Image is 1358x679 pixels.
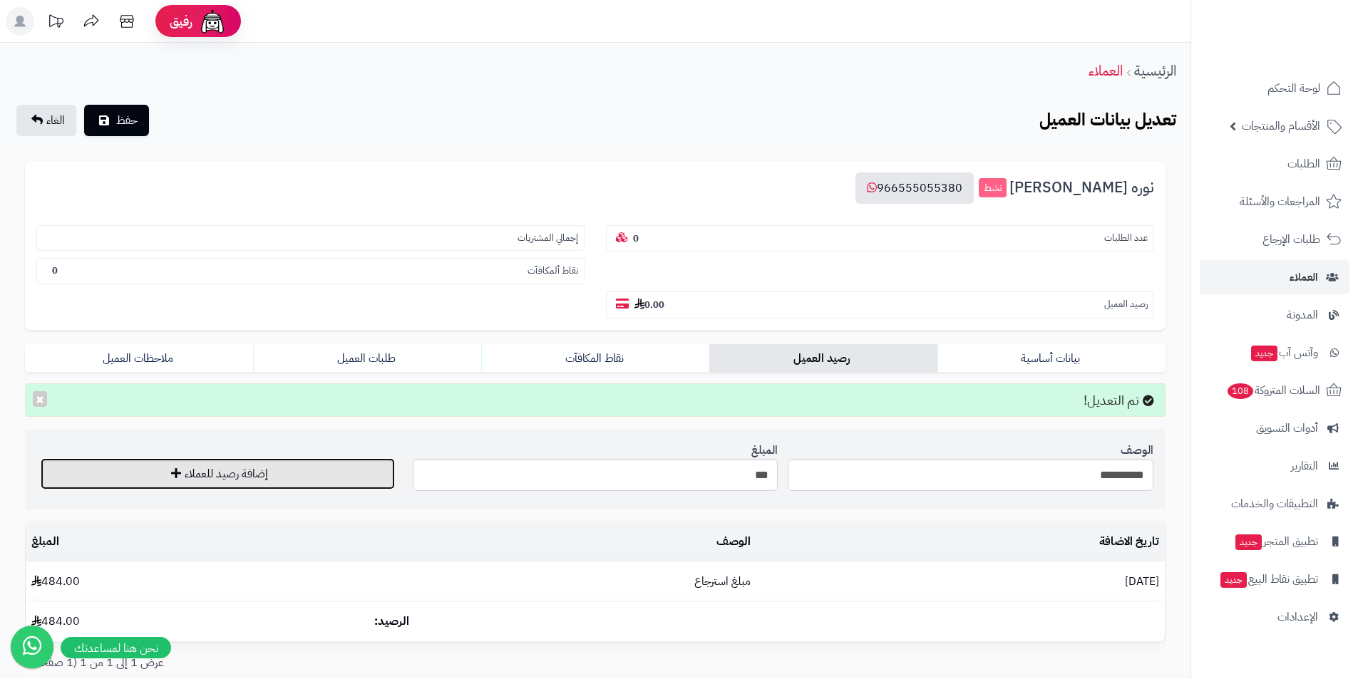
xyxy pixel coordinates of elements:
span: طلبات الإرجاع [1262,229,1320,249]
b: 0.00 [634,298,664,311]
td: 484.00 [26,602,369,641]
a: طلبات الإرجاع [1200,222,1349,256]
small: إجمالي المشتريات [518,232,578,245]
a: العملاء [1200,260,1349,294]
a: الغاء [16,105,76,136]
a: المدونة [1200,298,1349,332]
td: مبلغ استرجاع [369,562,756,601]
button: إضافة رصيد للعملاء [41,458,395,489]
span: جديد [1251,346,1277,361]
a: الطلبات [1200,147,1349,181]
b: 0 [52,264,58,277]
a: التطبيقات والخدمات [1200,487,1349,521]
span: تطبيق المتجر [1234,532,1318,551]
a: أدوات التسويق [1200,411,1349,445]
button: × [33,391,47,407]
a: وآتس آبجديد [1200,336,1349,370]
button: حفظ [84,105,149,136]
a: لوحة التحكم [1200,71,1349,105]
b: 0 [633,232,639,245]
span: الإعدادات [1277,607,1318,627]
a: تحديثات المنصة [38,7,73,39]
td: 484.00 [26,562,369,601]
div: تم التعديل! [25,383,1166,418]
a: تطبيق نقاط البيعجديد [1200,562,1349,596]
label: الوصف [1121,436,1153,459]
a: الإعدادات [1200,600,1349,634]
a: التقارير [1200,449,1349,483]
span: 108 [1227,383,1254,399]
a: بيانات أساسية [937,344,1166,373]
td: المبلغ [26,522,369,561]
span: العملاء [1290,267,1318,287]
span: جديد [1235,534,1262,550]
small: رصيد العميل [1104,298,1148,311]
span: حفظ [116,112,138,129]
a: ملاحظات العميل [25,344,253,373]
span: التطبيقات والخدمات [1231,494,1318,514]
span: نوره [PERSON_NAME] [1009,180,1154,196]
span: المدونة [1287,305,1318,325]
span: المراجعات والأسئلة [1240,192,1320,212]
span: رفيق [170,13,192,30]
small: نقاط ألمكافآت [528,264,578,278]
a: نقاط المكافآت [481,344,709,373]
span: تطبيق نقاط البيع [1219,569,1318,589]
small: نشط [979,178,1007,198]
a: طلبات العميل [253,344,481,373]
span: لوحة التحكم [1267,78,1320,98]
b: تعديل بيانات العميل [1039,107,1176,133]
a: تطبيق المتجرجديد [1200,524,1349,559]
td: الوصف [369,522,756,561]
span: الأقسام والمنتجات [1242,116,1320,136]
a: العملاء [1089,60,1123,81]
span: أدوات التسويق [1256,418,1318,438]
span: الغاء [46,112,65,129]
span: جديد [1220,572,1247,588]
small: عدد الطلبات [1104,232,1148,245]
a: الرئيسية [1134,60,1176,81]
a: السلات المتروكة108 [1200,373,1349,408]
img: ai-face.png [198,7,227,36]
td: تاريخ الاضافة [756,522,1165,561]
b: الرصيد: [374,613,409,630]
td: [DATE] [756,562,1165,601]
span: وآتس آب [1250,343,1318,363]
img: logo-2.png [1261,11,1344,41]
a: المراجعات والأسئلة [1200,185,1349,219]
label: المبلغ [751,436,778,459]
a: 966555055380 [855,172,974,204]
a: رصيد العميل [709,344,937,373]
div: عرض 1 إلى 1 من 1 (1 صفحات) [14,655,595,671]
span: التقارير [1291,456,1318,476]
span: السلات المتروكة [1226,380,1320,400]
span: الطلبات [1287,154,1320,174]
